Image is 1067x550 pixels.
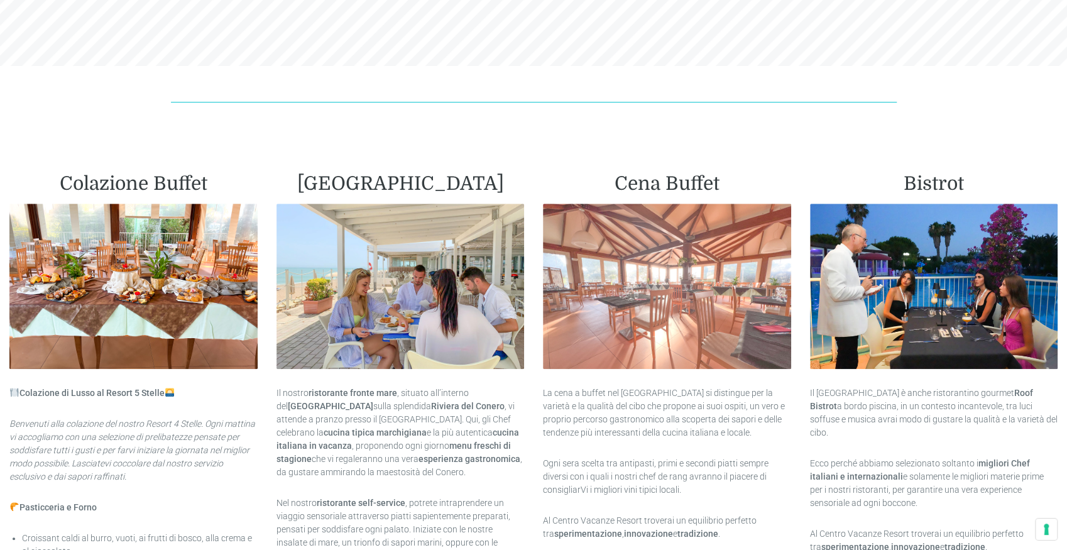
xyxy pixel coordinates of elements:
p: Al Centro Vacanze Resort troverai un equilibrio perfetto tra , e . [543,514,791,541]
strong: ristorante fronte mare [309,388,397,398]
p: Ecco perché abbiamo selezionato soltanto i e solamente le migliori materie prime per i nostri ris... [810,457,1058,510]
strong: innovazione [624,529,673,539]
strong: esperienza gastronomica [419,454,520,464]
h2: Cena Buffet [543,172,791,195]
h2: [GEOGRAPHIC_DATA] [276,172,525,195]
i: Benvenuti alla colazione del nostro Resort 4 Stelle. Ogni mattina vi accogliamo con una selezione... [9,419,255,481]
img: IsolaDeiDolci1920x1280 [9,204,258,369]
strong: sperimentazione [554,529,622,539]
strong: Riviera del Conero [431,401,505,411]
p: Il nostro , situato all’interno del sulla splendida , vi attende a pranzo presso il [GEOGRAPHIC_D... [276,387,525,479]
strong: cucina tipica marchigiana [324,427,427,437]
strong: tradizione [677,529,718,539]
b: Pasticceria e Forno [19,502,97,512]
h2: Bistrot [810,172,1058,195]
strong: ristorante self-service [317,498,405,508]
strong: [GEOGRAPHIC_DATA] [288,401,373,411]
button: Le tue preferenze relative al consenso per le tecnologie di tracciamento [1036,519,1057,540]
img: DinnerMiss1920x1280 [810,204,1058,369]
b: Colazione di Lusso al Resort 5 Stelle [19,388,165,398]
h2: Colazione Buffet [9,172,258,195]
img: BEACHFRINDLUNCH1920X1280 [276,204,525,369]
p: Ogni sera scelta tra antipasti, primi e secondi piatti sempre diversi con i quali i nostri chef d... [543,457,791,497]
img: 🌅 [165,388,174,397]
img: 🍽️ [10,388,19,397]
p: La cena a buffet nel [GEOGRAPHIC_DATA] si distingue per la varietà e la qualità del cibo che prop... [543,387,791,439]
p: Il [GEOGRAPHIC_DATA] è anche ristorantino gourmet a bordo piscina, in un contesto incantevole, tr... [810,387,1058,439]
img: SalaColazioni2023_1920 [543,204,791,369]
img: 🥐 [10,502,19,511]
